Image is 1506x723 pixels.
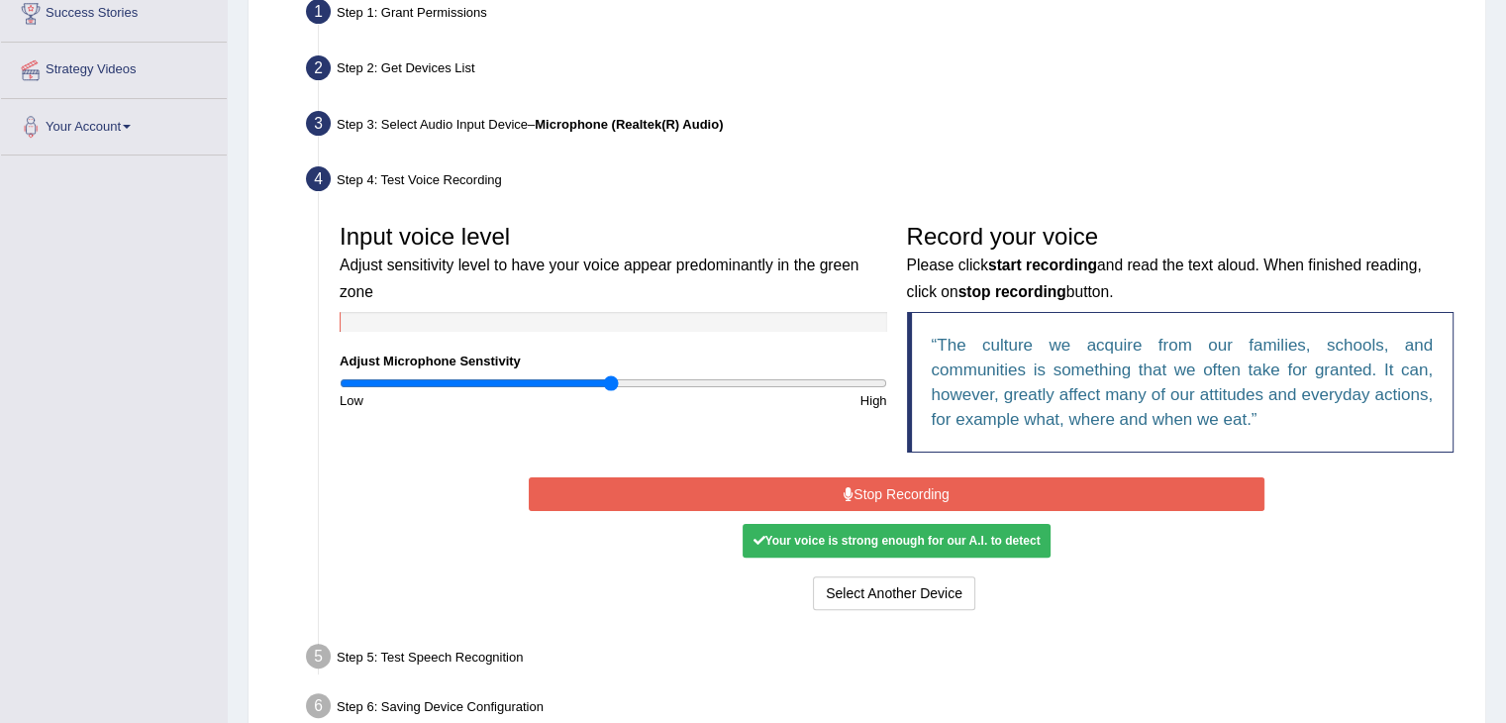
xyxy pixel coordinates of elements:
[1,99,227,149] a: Your Account
[535,117,723,132] b: Microphone (Realtek(R) Audio)
[297,638,1476,681] div: Step 5: Test Speech Recognition
[988,257,1097,273] b: start recording
[340,224,887,302] h3: Input voice level
[340,257,858,299] small: Adjust sensitivity level to have your voice appear predominantly in the green zone
[932,336,1434,429] q: The culture we acquire from our families, schools, and communities is something that we often tak...
[330,391,613,410] div: Low
[297,50,1476,93] div: Step 2: Get Devices List
[907,224,1455,302] h3: Record your voice
[813,576,975,610] button: Select Another Device
[340,352,521,370] label: Adjust Microphone Senstivity
[297,160,1476,204] div: Step 4: Test Voice Recording
[907,257,1422,299] small: Please click and read the text aloud. When finished reading, click on button.
[958,283,1066,300] b: stop recording
[613,391,896,410] div: High
[743,524,1050,558] div: Your voice is strong enough for our A.I. to detect
[297,105,1476,149] div: Step 3: Select Audio Input Device
[528,117,723,132] span: –
[529,477,1264,511] button: Stop Recording
[1,43,227,92] a: Strategy Videos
